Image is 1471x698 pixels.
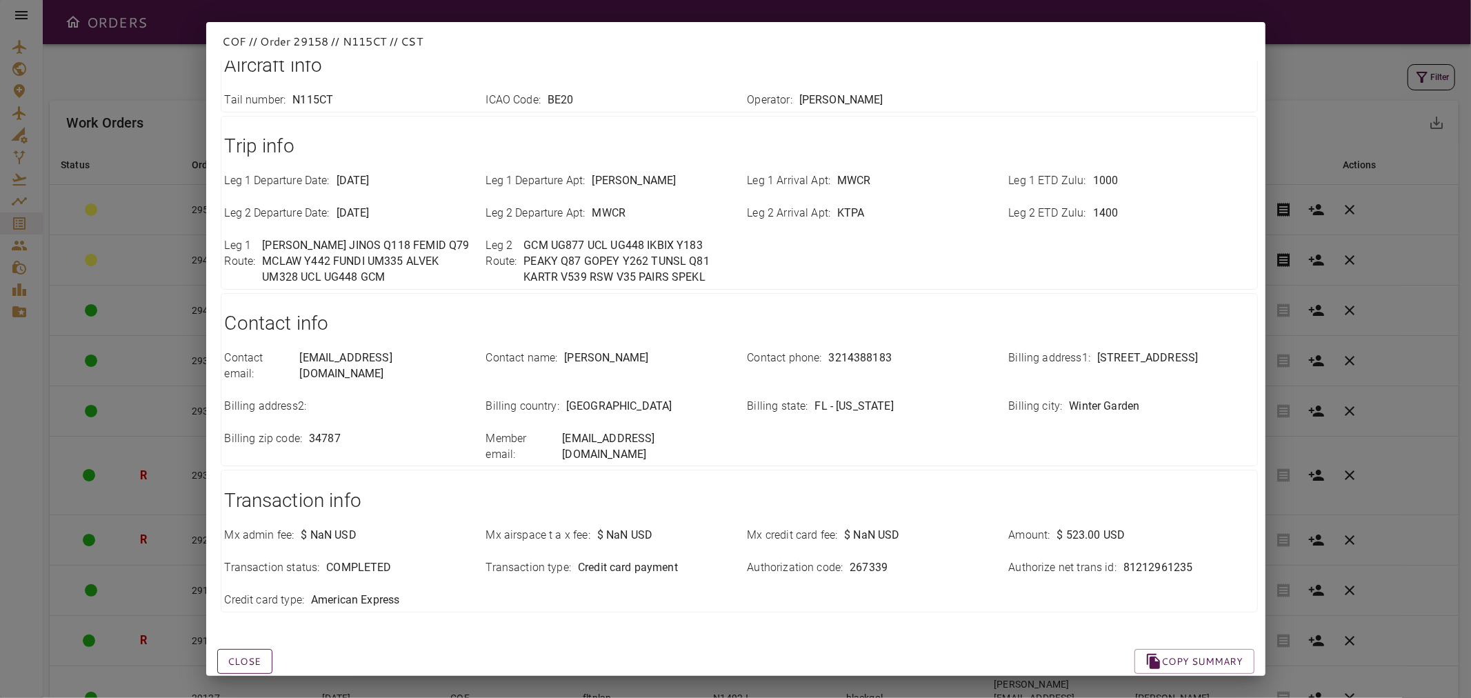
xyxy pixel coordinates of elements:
p: [EMAIL_ADDRESS][DOMAIN_NAME] [562,431,730,463]
p: 34787 [309,431,341,447]
p: [EMAIL_ADDRESS][DOMAIN_NAME] [300,350,470,382]
p: Leg 1 ETD Zulu : [1009,173,1086,189]
button: Close [217,649,272,675]
p: Transaction type : [486,560,572,576]
p: MWCR [837,173,871,189]
p: American Express [311,592,399,608]
p: $ 523.00 USD [1057,528,1125,544]
p: Leg 1 Route : [225,238,256,286]
p: Authorize net trans id : [1009,560,1117,576]
p: Leg 2 ETD Zulu : [1009,206,1086,221]
p: Mx credit card fee : [748,528,838,544]
p: Billing country : [486,399,559,415]
p: Billing address1 : [1009,350,1091,366]
p: KTPA [837,206,865,221]
p: N115CT [292,92,333,108]
button: Copy summary [1134,649,1254,675]
p: 1400 [1093,206,1119,221]
p: Leg 2 Departure Apt : [486,206,586,221]
p: 267339 [850,560,888,576]
p: Amount : [1009,528,1050,544]
p: COMPLETED [326,560,391,576]
p: Leg 1 Departure Date : [225,173,330,189]
h1: Aircraft info [225,52,1254,79]
h1: Trip info [225,132,1254,160]
p: [PERSON_NAME] [799,92,883,108]
p: ICAO Code : [486,92,541,108]
h1: Contact info [225,310,1254,337]
p: Leg 2 Departure Date : [225,206,330,221]
p: Transaction status : [225,560,320,576]
p: $ NaN USD [844,528,899,544]
p: Billing state : [748,399,808,415]
p: Leg 2 Arrival Apt : [748,206,831,221]
p: Contact name : [486,350,558,366]
p: Leg 1 Arrival Apt : [748,173,831,189]
p: [GEOGRAPHIC_DATA] [566,399,672,415]
p: Member email : [486,431,556,463]
p: Billing zip code : [225,431,303,447]
p: Tail number : [225,92,286,108]
p: Billing address2 : [225,399,307,415]
p: Mx admin fee : [225,528,294,544]
p: Contact phone : [748,350,822,366]
p: [PERSON_NAME] [564,350,648,366]
p: MWCR [592,206,626,221]
p: GCM UG877 UCL UG448 IKBIX Y183 PEAKY Q87 GOPEY Y262 TUNSL Q81 KARTR V539 RSW V35 PAIRS SPEKL [523,238,730,286]
p: Credit card payment [578,560,678,576]
p: 81212961235 [1123,560,1193,576]
p: [PERSON_NAME] [592,173,677,189]
p: 1000 [1093,173,1119,189]
p: $ NaN USD [301,528,356,544]
p: Mx airspace t a x fee : [486,528,590,544]
h1: Transaction info [225,487,1254,515]
p: Contact email : [225,350,293,382]
p: Operator : [748,92,792,108]
p: FL - [US_STATE] [815,399,894,415]
p: Credit card type : [225,592,305,608]
p: Leg 2 Route : [486,238,517,286]
p: [PERSON_NAME] JINOS Q118 FEMID Q79 MCLAW Y442 FUNDI UM335 ALVEK UM328 UCL UG448 GCM [262,238,469,286]
p: Leg 1 Departure Apt : [486,173,586,189]
p: [STREET_ADDRESS] [1097,350,1198,366]
p: $ NaN USD [597,528,652,544]
p: Billing city : [1009,399,1063,415]
p: [DATE] [337,206,370,221]
p: COF // Order 29158 // N115CT // CST [223,33,1249,50]
p: Winter Garden [1069,399,1139,415]
p: Authorization code : [748,560,843,576]
p: 3214388183 [829,350,892,366]
p: BE20 [548,92,574,108]
p: [DATE] [337,173,370,189]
